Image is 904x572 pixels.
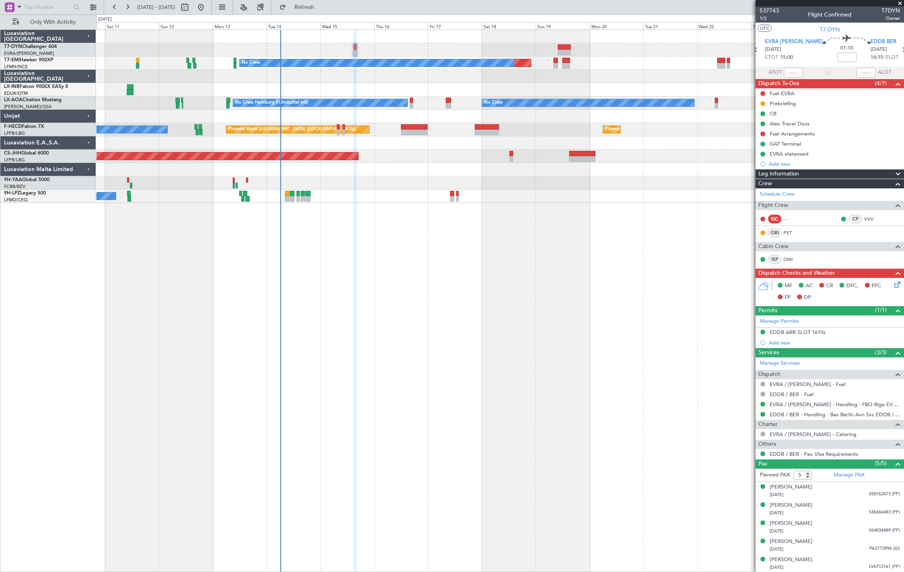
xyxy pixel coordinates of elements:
span: [DATE] [770,492,783,498]
span: LX-AOA [4,98,23,102]
span: 058762473 (PP) [869,491,900,498]
div: Fri 17 [428,22,482,29]
span: 545666483 (PP) [869,509,900,516]
a: EDLW/DTM [4,90,28,96]
a: Manage Services [760,359,800,367]
div: Flight Confirmed [808,11,852,19]
a: LX-INBFalcon 900EX EASy II [4,84,68,89]
div: [DATE] [98,16,112,23]
span: (5/5) [875,459,887,468]
span: AC [806,282,813,290]
div: Fuel Arrangements [770,130,815,137]
div: Wed 22 [697,22,751,29]
span: ELDT [886,54,899,62]
div: Add new [769,339,900,346]
span: DP [804,294,811,302]
span: Dispatch To-Dos [758,79,799,88]
a: EDDB / BER - Handling - Bas Berlin Avn Svc EDDB / SXF [770,411,900,418]
span: 064834489 (PP) [869,527,900,534]
div: SIC [768,215,781,223]
div: [PERSON_NAME] [770,556,812,564]
span: CS-JHH [4,151,21,156]
div: CP [849,215,862,223]
span: Dispatch Checks and Weather [758,269,835,278]
div: EVRA statement [770,150,809,157]
a: Manage Permits [760,317,799,326]
span: [DATE] [770,564,783,570]
a: CS-JHHGlobal 6000 [4,151,49,156]
div: [PERSON_NAME] [770,483,812,491]
a: LX-AOACitation Mustang [4,98,62,102]
span: Pax [758,459,767,469]
div: Prebriefing [770,100,796,107]
a: VVV [864,215,882,223]
span: Only With Activity [21,19,85,25]
a: F-HECDFalcon 7X [4,124,44,129]
span: Refresh [288,4,322,10]
div: No Crew Hamburg (Fuhlsbuttel Intl) [235,97,308,109]
span: LX-INB [4,84,20,89]
div: ISP [768,255,781,264]
span: 01:10 [841,44,854,52]
a: [PERSON_NAME]/QSA [4,104,52,110]
div: Alex Travel Docs [770,120,810,127]
a: LFPB/LBG [4,157,25,163]
span: FFC [872,282,881,290]
span: EDDB BER [871,38,897,46]
span: (1/1) [875,306,887,314]
a: LFMD/CEQ [4,197,27,203]
span: ATOT [768,69,782,77]
div: CB [770,110,777,117]
span: Leg Information [758,169,799,179]
div: - - [783,215,802,223]
a: Schedule Crew [760,190,795,198]
a: FCBB/BZV [4,184,25,190]
span: Crew [758,179,772,188]
a: DMI [783,256,802,263]
span: Flight Crew [758,201,788,210]
a: EDDB / BER - Pax Visa Requirements [770,451,858,457]
span: [DATE] [871,46,887,54]
div: Tue 21 [643,22,697,29]
div: Sun 12 [159,22,213,29]
a: EVRA / [PERSON_NAME] - Fuel [770,381,846,388]
div: Thu 23 [751,22,805,29]
div: Add new [769,161,900,167]
span: FP [785,294,791,302]
span: Others [758,440,776,449]
div: Sun 19 [536,22,589,29]
a: T7-EMIHawker 900XP [4,58,53,63]
span: Owner [881,15,900,22]
span: [DATE] [770,510,783,516]
span: [DATE] [765,46,782,54]
span: ETOT [765,54,779,62]
div: Wed 15 [320,22,374,29]
div: OBI [768,228,781,237]
span: [DATE] [770,546,783,552]
div: Sat 18 [482,22,536,29]
div: GAT Terminal [770,140,801,147]
a: PST [783,229,802,236]
a: EVRA/[PERSON_NAME] [4,50,54,56]
span: Cabin Crew [758,242,789,251]
span: T7DYN [881,6,900,15]
span: (3/3) [875,348,887,357]
a: EDDB / BER - Fuel [770,391,814,398]
div: Thu 16 [374,22,428,29]
button: UTC [758,25,772,32]
div: EDDB ARR SLOT 1610z [770,329,826,336]
a: EVRA / [PERSON_NAME] - Handling - FBO Riga EVRA / [PERSON_NAME] [770,401,900,408]
button: Only With Activity [9,16,88,29]
div: [PERSON_NAME] [770,538,812,546]
span: Charter [758,420,778,429]
a: Manage PAX [834,471,864,479]
div: Mon 13 [213,22,267,29]
span: T7-DYN [4,44,22,49]
span: ALDT [878,69,891,77]
span: 15:00 [781,54,793,62]
div: Fuel EVRA [770,90,794,97]
div: Mon 20 [590,22,643,29]
span: Services [758,348,779,357]
span: 1/2 [760,15,779,22]
div: Tue 14 [267,22,320,29]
